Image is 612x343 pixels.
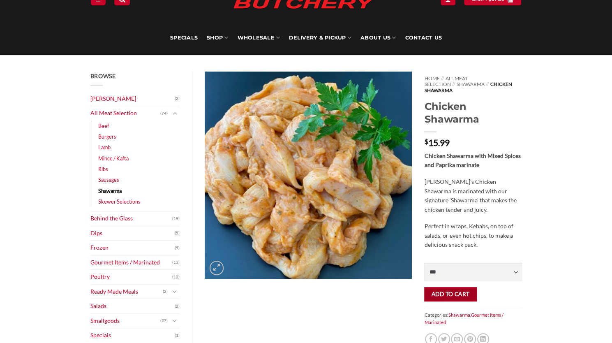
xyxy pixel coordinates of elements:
[160,315,168,327] span: (27)
[175,300,180,313] span: (2)
[90,211,173,226] a: Behind the Glass
[98,153,129,164] a: Mince / Kafta
[175,227,180,239] span: (5)
[90,270,173,284] a: Poultry
[172,271,180,283] span: (12)
[424,177,522,214] p: [PERSON_NAME]’s Chicken Shawarma is marinated with our signature ‘Shawarma’ that makes the chicke...
[205,72,412,279] img: Chicken Shawarma
[90,106,161,121] a: All Meat Selection
[90,285,163,299] a: Ready Made Meals
[486,81,489,87] span: //
[405,21,442,55] a: Contact Us
[172,256,180,269] span: (13)
[98,142,111,153] a: Lamb
[424,137,449,148] bdi: 15.99
[98,174,119,185] a: Sausages
[172,213,180,225] span: (19)
[170,21,198,55] a: Specials
[90,241,175,255] a: Frozen
[175,93,180,105] span: (2)
[456,81,484,87] a: Shawarma
[424,75,467,87] a: All Meat Selection
[237,21,280,55] a: Wholesale
[360,21,396,55] a: About Us
[98,164,108,174] a: Ribs
[424,81,512,93] span: Chicken Shawarma
[90,92,175,106] a: [PERSON_NAME]
[424,222,522,250] p: Perfect in wraps, Kebabs, on top of salads, or even hot chips, to make a delicious snack pack.
[175,242,180,254] span: (9)
[160,107,168,120] span: (74)
[170,287,180,296] button: Toggle
[90,72,116,79] span: Browse
[170,316,180,325] button: Toggle
[441,75,444,81] span: //
[98,131,116,142] a: Burgers
[424,309,522,328] span: Categories: ,
[175,329,180,342] span: (1)
[90,226,175,241] a: Dips
[90,314,161,328] a: Smallgoods
[90,255,173,270] a: Gourmet Items / Marinated
[170,109,180,118] button: Toggle
[289,21,351,55] a: Delivery & Pickup
[207,21,228,55] a: SHOP
[424,75,439,81] a: Home
[98,121,109,131] a: Beef
[98,185,122,196] a: Shawarma
[90,299,175,313] a: Salads
[163,285,168,298] span: (2)
[424,138,428,145] span: $
[90,328,175,343] a: Specials
[448,312,470,318] a: Shawarma
[424,100,522,125] h1: Chicken Shawarma
[424,287,476,301] button: Add to cart
[98,196,141,207] a: Skewer Selections
[452,81,455,87] span: //
[210,261,224,275] a: Zoom
[424,152,520,169] strong: Chicken Shawarma with Mixed Spices and Paprika marinate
